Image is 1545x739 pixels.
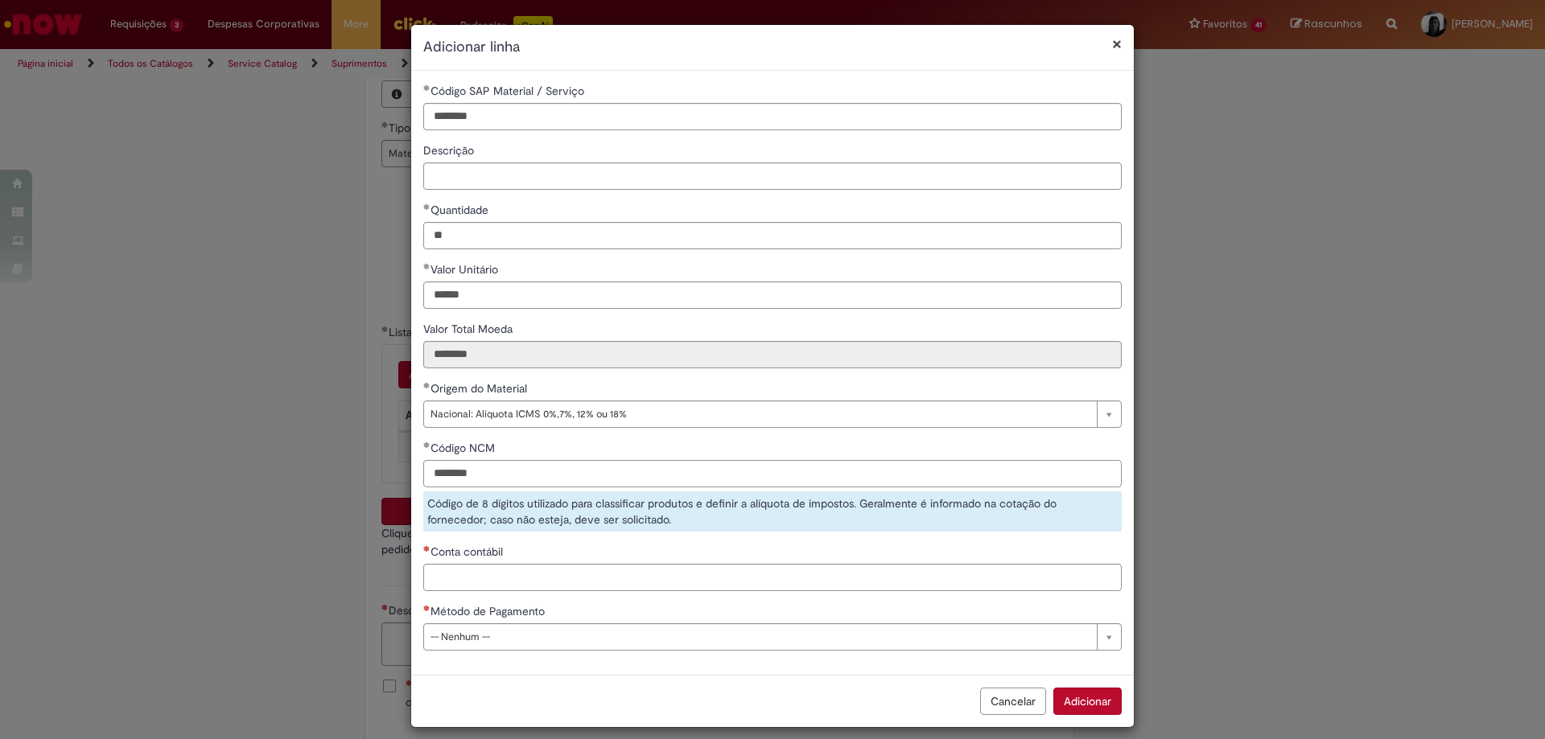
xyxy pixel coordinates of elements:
[423,460,1122,487] input: Código NCM
[423,222,1122,249] input: Quantidade
[423,322,516,336] span: Somente leitura - Valor Total Moeda
[423,441,431,448] span: Obrigatório Preenchido
[423,281,1122,309] input: Valor Unitário
[423,143,477,158] span: Descrição
[423,491,1122,532] div: Código de 8 dígitos utilizado para classificar produtos e definir a alíquota de impostos. Geralme...
[1112,35,1122,52] button: Fechar modal
[431,624,1089,650] span: -- Nenhum --
[980,688,1046,715] button: Cancelar
[423,84,431,91] span: Obrigatório Preenchido
[423,162,1122,190] input: Descrição
[431,401,1089,427] span: Nacional: Alíquota ICMS 0%,7%, 12% ou 18%
[431,544,506,559] span: Conta contábil
[431,604,548,618] span: Método de Pagamento
[1053,688,1122,715] button: Adicionar
[423,545,431,552] span: Necessários
[431,84,587,98] span: Código SAP Material / Serviço
[423,605,431,611] span: Necessários
[423,263,431,269] span: Obrigatório Preenchido
[423,203,431,210] span: Obrigatório Preenchido
[423,564,1122,591] input: Conta contábil
[423,37,1122,58] h2: Adicionar linha
[423,341,1122,368] input: Valor Total Moeda
[423,382,431,388] span: Obrigatório Preenchido
[431,262,501,277] span: Valor Unitário
[431,381,530,396] span: Origem do Material
[423,103,1122,130] input: Código SAP Material / Serviço
[431,203,492,217] span: Quantidade
[431,441,498,455] span: Código NCM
